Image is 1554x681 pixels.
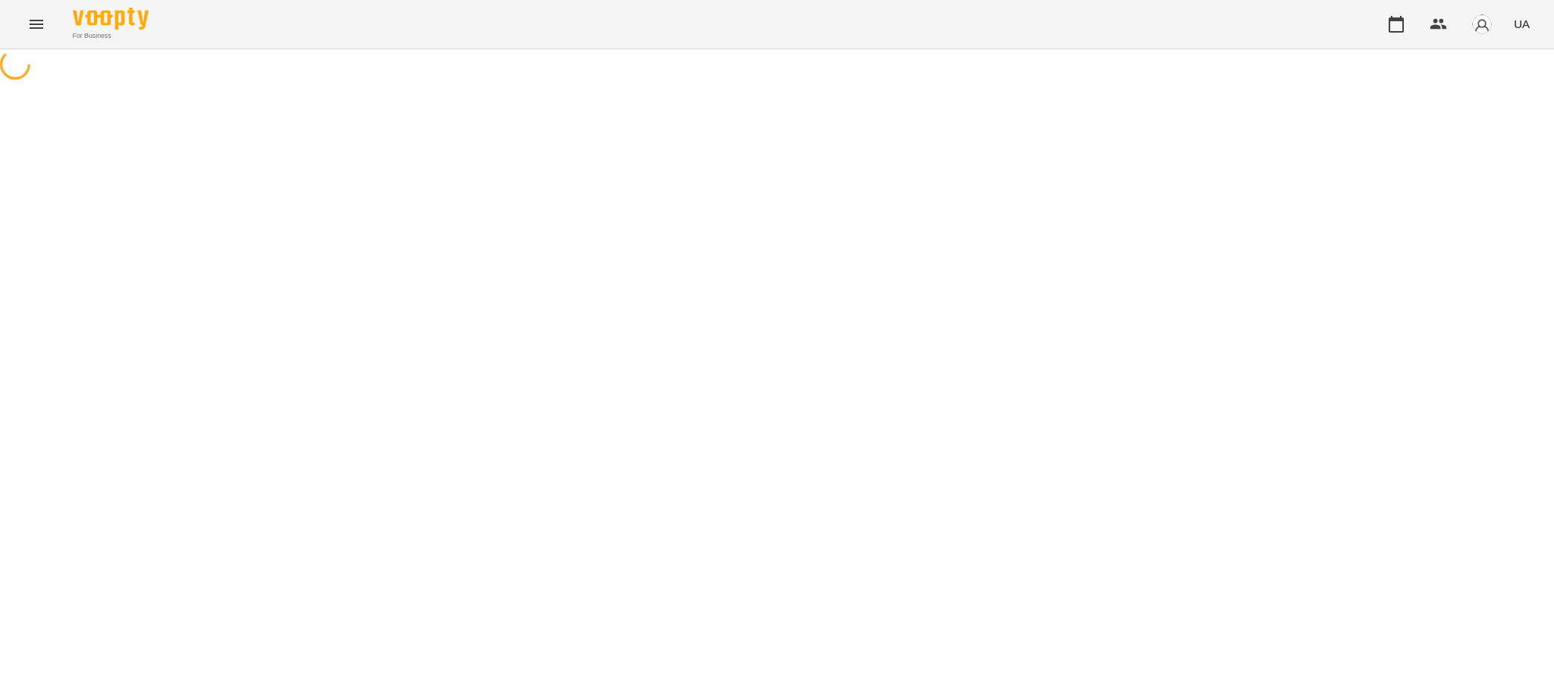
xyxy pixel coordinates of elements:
span: UA [1514,16,1530,32]
img: avatar_s.png [1471,14,1493,35]
img: Voopty Logo [73,8,149,30]
button: Menu [18,6,55,42]
button: UA [1508,10,1536,38]
span: For Business [73,31,149,41]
